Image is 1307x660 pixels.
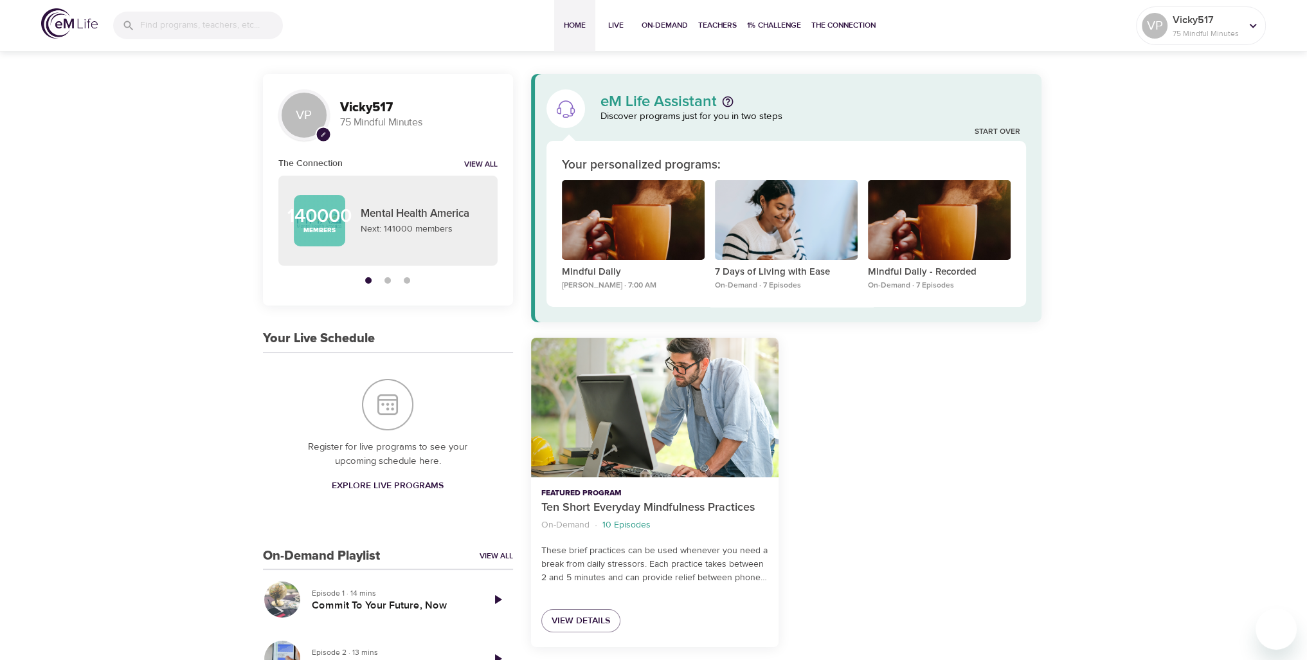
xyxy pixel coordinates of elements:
[600,19,631,32] span: Live
[552,613,610,629] span: View Details
[287,206,352,226] p: 140000
[600,109,1027,124] p: Discover programs just for you in two steps
[555,98,576,119] img: eM Life Assistant
[868,265,1011,280] p: Mindful Daily - Recorded
[562,156,721,175] p: Your personalized programs:
[541,609,620,633] a: View Details
[747,19,801,32] span: 1% Challenge
[278,89,330,141] div: VP
[312,587,472,599] p: Episode 1 · 14 mins
[1173,12,1241,28] p: Vicky517
[541,499,768,517] p: Ten Short Everyday Mindfulness Practices
[41,8,98,39] img: logo
[140,12,283,39] input: Find programs, teachers, etc...
[541,517,768,534] nav: breadcrumb
[698,19,737,32] span: Teachers
[562,280,705,291] p: [PERSON_NAME] · 7:00 AM
[531,338,779,477] button: Ten Short Everyday Mindfulness Practices
[480,551,513,562] a: View All
[263,580,302,619] button: Commit To Your Future, Now
[600,94,717,109] p: eM Life Assistant
[541,544,768,585] p: These brief practices can be used whenever you need a break from daily stressors. Each practice t...
[1142,13,1167,39] div: VP
[361,206,482,223] p: Mental Health America
[974,127,1020,138] a: Start Over
[1173,28,1241,39] p: 75 Mindful Minutes
[312,646,472,658] p: Episode 2 · 13 mins
[602,518,651,532] p: 10 Episodes
[303,226,336,235] p: Members
[340,100,498,115] h3: Vicky517
[642,19,688,32] span: On-Demand
[278,156,343,170] h6: The Connection
[562,180,705,266] button: Mindful Daily
[1256,609,1297,650] iframe: Button to launch messaging window
[715,265,858,280] p: 7 Days of Living with Ease
[312,599,472,612] h5: Commit To Your Future, Now
[715,280,858,291] p: On-Demand · 7 Episodes
[541,518,590,532] p: On-Demand
[811,19,876,32] span: The Connection
[559,19,590,32] span: Home
[715,180,858,266] button: 7 Days of Living with Ease
[562,265,705,280] p: Mindful Daily
[868,280,1011,291] p: On-Demand · 7 Episodes
[263,549,380,564] h3: On-Demand Playlist
[263,331,375,346] h3: Your Live Schedule
[362,379,413,430] img: Your Live Schedule
[289,440,487,469] p: Register for live programs to see your upcoming schedule here.
[340,115,498,130] p: 75 Mindful Minutes
[327,474,449,498] a: Explore Live Programs
[361,223,482,236] p: Next: 141000 members
[332,478,444,494] span: Explore Live Programs
[541,488,768,499] p: Featured Program
[482,584,513,615] a: Play Episode
[464,160,498,170] a: View all notifications
[868,180,1011,266] button: Mindful Daily - Recorded
[595,517,597,534] li: ·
